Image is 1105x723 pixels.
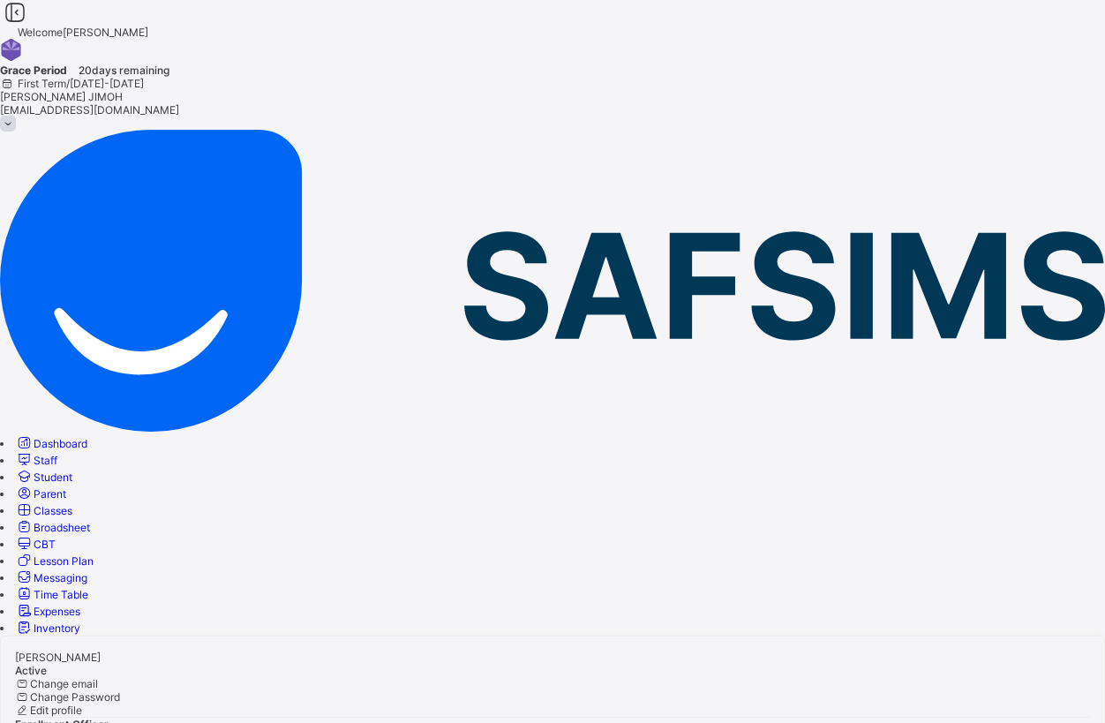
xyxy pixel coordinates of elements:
a: Staff [15,454,57,467]
span: Broadsheet [34,521,90,534]
span: Staff [34,454,57,467]
span: CBT [34,538,56,551]
a: Classes [15,504,72,517]
span: Lesson Plan [34,554,94,568]
a: Lesson Plan [15,554,94,568]
a: Parent [15,487,66,501]
a: Messaging [15,571,87,584]
span: Change Password [30,690,120,704]
a: Expenses [15,605,80,618]
span: Welcome [PERSON_NAME] [18,26,148,39]
a: Dashboard [15,437,87,450]
span: Classes [34,504,72,517]
span: Time Table [34,588,88,601]
span: [PERSON_NAME] [15,651,101,664]
span: Inventory [34,621,80,635]
a: Inventory [15,621,80,635]
span: 20 days remaining [79,64,169,77]
span: Messaging [34,571,87,584]
a: Student [15,471,72,484]
a: CBT [15,538,56,551]
span: Edit profile [30,704,82,717]
a: Time Table [15,588,88,601]
span: Expenses [34,605,80,618]
a: Broadsheet [15,521,90,534]
span: Student [34,471,72,484]
span: Dashboard [34,437,87,450]
span: Parent [34,487,66,501]
span: Change email [30,677,98,690]
span: Active [15,664,47,677]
